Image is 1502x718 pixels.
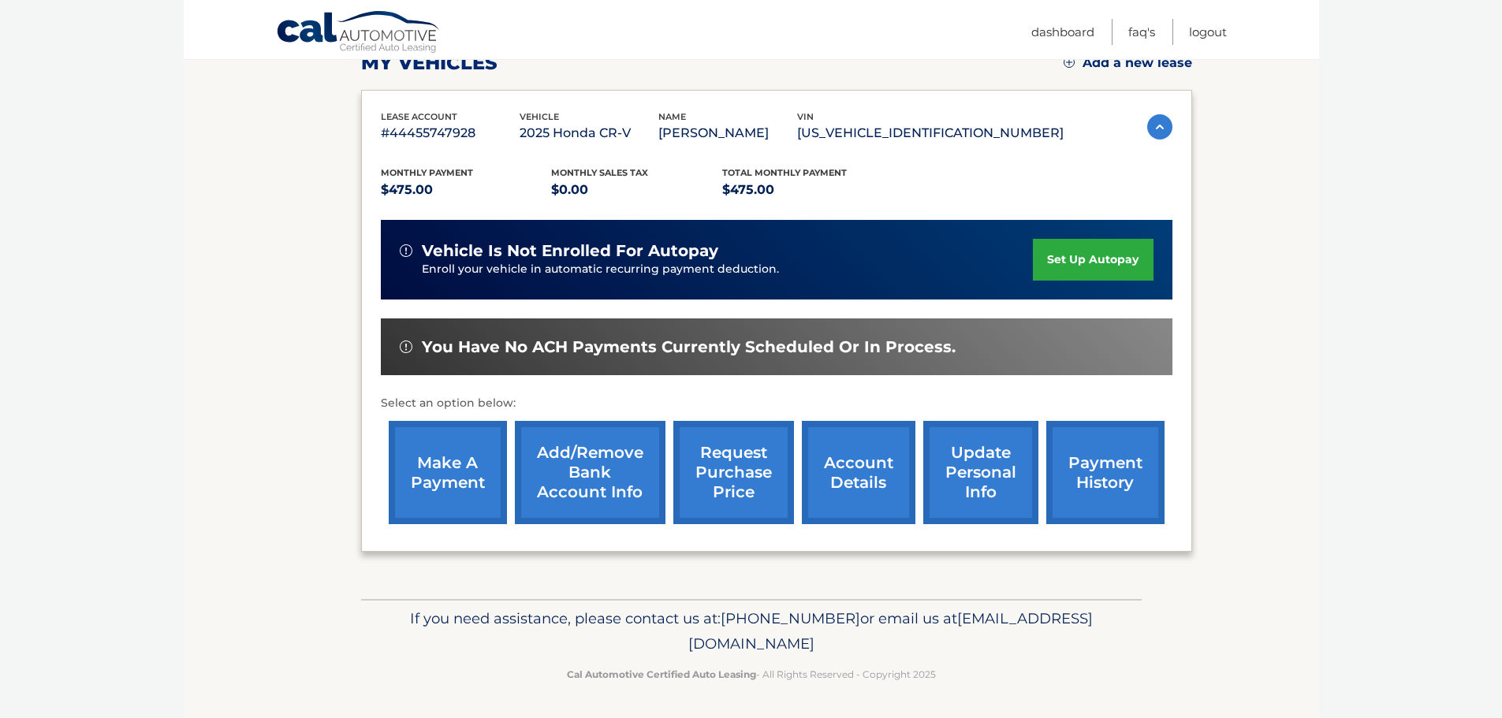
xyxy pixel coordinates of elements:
[797,111,814,122] span: vin
[400,340,412,353] img: alert-white.svg
[422,337,956,357] span: You have no ACH payments currently scheduled or in process.
[422,241,718,261] span: vehicle is not enrolled for autopay
[1147,114,1172,140] img: accordion-active.svg
[381,111,457,122] span: lease account
[400,244,412,257] img: alert-white.svg
[276,10,442,56] a: Cal Automotive
[923,421,1038,524] a: update personal info
[422,261,1034,278] p: Enroll your vehicle in automatic recurring payment deduction.
[381,122,520,144] p: #44455747928
[520,122,658,144] p: 2025 Honda CR-V
[381,167,473,178] span: Monthly Payment
[551,179,722,201] p: $0.00
[802,421,915,524] a: account details
[361,51,498,75] h2: my vehicles
[1031,19,1094,45] a: Dashboard
[567,668,756,680] strong: Cal Automotive Certified Auto Leasing
[1189,19,1227,45] a: Logout
[1064,57,1075,68] img: add.svg
[389,421,507,524] a: make a payment
[515,421,665,524] a: Add/Remove bank account info
[721,609,860,627] span: [PHONE_NUMBER]
[381,394,1172,413] p: Select an option below:
[658,122,797,144] p: [PERSON_NAME]
[1046,421,1165,524] a: payment history
[1064,55,1192,71] a: Add a new lease
[722,179,893,201] p: $475.00
[658,111,686,122] span: name
[371,666,1131,683] p: - All Rights Reserved - Copyright 2025
[1128,19,1155,45] a: FAQ's
[797,122,1064,144] p: [US_VEHICLE_IDENTIFICATION_NUMBER]
[551,167,648,178] span: Monthly sales Tax
[673,421,794,524] a: request purchase price
[688,609,1093,653] span: [EMAIL_ADDRESS][DOMAIN_NAME]
[722,167,847,178] span: Total Monthly Payment
[381,179,552,201] p: $475.00
[520,111,559,122] span: vehicle
[371,606,1131,657] p: If you need assistance, please contact us at: or email us at
[1033,239,1153,281] a: set up autopay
